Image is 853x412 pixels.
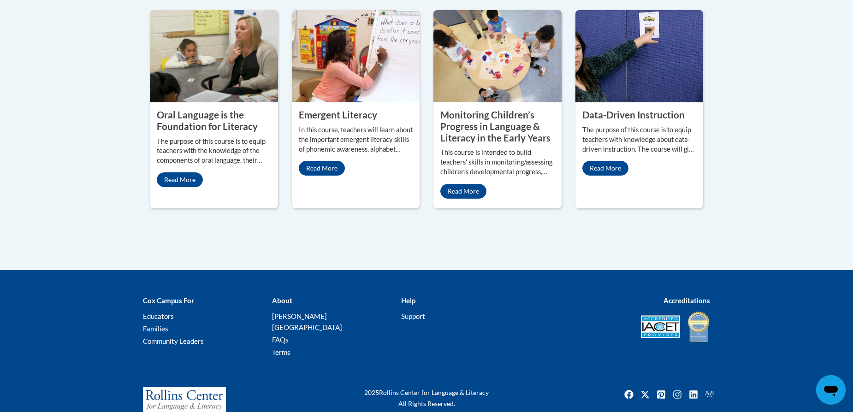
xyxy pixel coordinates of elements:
[582,125,697,154] p: The purpose of this course is to equip teachers with knowledge about data-driven instruction. The...
[663,296,710,305] b: Accreditations
[299,125,413,154] p: In this course, teachers will learn about the important emergent literacy skills of phonemic awar...
[582,161,628,176] a: Read More
[272,348,290,356] a: Terms
[150,10,278,102] img: Oral Language is the Foundation for Literacy
[157,109,258,132] property: Oral Language is the Foundation for Literacy
[670,387,685,402] a: Instagram
[702,387,717,402] a: Facebook Group
[401,296,415,305] b: Help
[702,387,717,402] img: Facebook group icon
[654,387,669,402] img: Pinterest icon
[440,148,555,177] p: This course is intended to build teachers’ skills in monitoring/assessing children’s developmenta...
[686,387,701,402] a: Linkedin
[272,312,342,331] a: [PERSON_NAME][GEOGRAPHIC_DATA]
[143,296,194,305] b: Cox Campus For
[582,109,685,120] property: Data-Driven Instruction
[272,335,289,344] a: FAQs
[641,315,680,338] img: Accredited IACET® Provider
[299,161,345,176] a: Read More
[292,10,420,102] img: Emergent Literacy
[272,296,292,305] b: About
[686,387,701,402] img: LinkedIn icon
[638,387,652,402] a: Twitter
[330,387,523,409] div: Rollins Center for Language & Literacy All Rights Reserved.
[364,388,379,396] span: 2025
[433,10,562,102] img: Monitoring Children’s Progress in Language & Literacy in the Early Years
[143,337,204,345] a: Community Leaders
[143,324,168,333] a: Families
[687,311,710,343] img: IDA® Accredited
[816,375,846,405] iframe: Button to launch messaging window
[622,387,636,402] img: Facebook icon
[401,312,425,320] a: Support
[575,10,704,102] img: Data-Driven Instruction
[440,184,486,199] a: Read More
[157,137,271,166] p: The purpose of this course is to equip teachers with the knowledge of the components of oral lang...
[157,172,203,187] a: Read More
[622,387,636,402] a: Facebook
[299,109,377,120] property: Emergent Literacy
[670,387,685,402] img: Instagram icon
[654,387,669,402] a: Pinterest
[143,312,174,320] a: Educators
[440,109,551,143] property: Monitoring Children’s Progress in Language & Literacy in the Early Years
[638,387,652,402] img: Twitter icon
